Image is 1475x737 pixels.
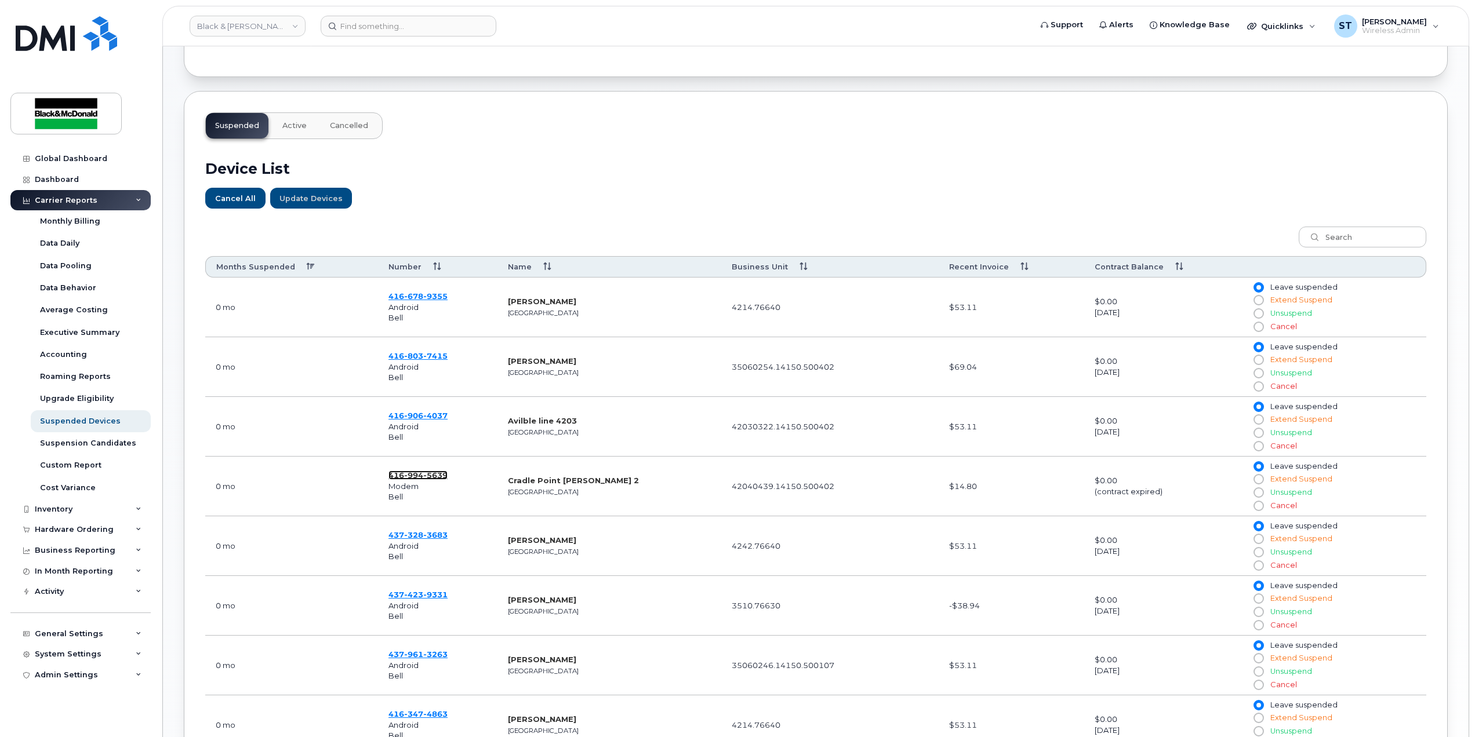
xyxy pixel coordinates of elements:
td: August 06, 2025 12:25 [205,636,378,695]
span: 4863 [423,709,448,718]
span: Extend Suspend [1270,713,1332,722]
span: 347 [404,709,423,718]
input: Leave suspended [1254,700,1263,710]
th: Number: activate to sort column ascending [378,256,497,278]
small: [GEOGRAPHIC_DATA] [508,607,579,615]
span: 416 [388,291,448,301]
td: 4214.76640 [721,278,939,337]
th: Contract Balance: activate to sort column ascending [1084,256,1244,278]
input: Leave suspended [1254,402,1263,411]
input: Leave suspended [1254,283,1263,292]
span: Android [388,601,419,610]
th: Recent Invoice: activate to sort column ascending [939,256,1084,278]
span: Leave suspended [1270,462,1338,470]
input: Cancel [1254,621,1263,630]
a: 4374239331 [388,590,448,599]
th: Name: activate to sort column ascending [497,256,721,278]
td: 3510.76630 [721,576,939,636]
span: 423 [404,590,423,599]
span: Bell [388,313,403,322]
strong: [PERSON_NAME] [508,595,576,604]
a: 4379613263 [388,650,448,659]
div: [DATE] [1095,605,1233,616]
small: [GEOGRAPHIC_DATA] [508,488,579,496]
span: Leave suspended [1270,402,1338,411]
span: Extend Suspend [1270,355,1332,364]
span: Unsuspend [1270,548,1312,556]
span: Support [1051,19,1083,31]
span: 9355 [423,291,448,301]
a: 4168037415 [388,351,448,360]
a: 4163474863 [388,709,448,718]
input: Cancel [1254,680,1263,689]
small: [GEOGRAPHIC_DATA] [508,428,579,436]
span: Update Devices [279,193,343,204]
span: 437 [388,530,448,539]
span: Cancelled [330,121,368,130]
div: [DATE] [1095,426,1233,437]
td: $53.11 [939,636,1084,695]
span: Android [388,422,419,431]
span: [PERSON_NAME] [1362,17,1427,26]
span: Leave suspended [1270,283,1338,291]
input: Unsuspend [1254,607,1263,616]
span: 3683 [423,530,448,539]
span: Unsuspend [1270,727,1312,735]
div: [DATE] [1095,307,1233,318]
input: Leave suspended [1254,342,1263,352]
span: Unsuspend [1270,428,1312,437]
span: Unsuspend [1270,667,1312,676]
div: [DATE] [1095,665,1233,676]
td: 0 mo [205,576,378,636]
td: 42030322.14150.500402 [721,397,939,457]
input: Extend Suspend [1254,654,1263,663]
input: Cancel [1254,442,1263,451]
input: Unsuspend [1254,309,1263,318]
td: $53.11 [939,278,1084,337]
span: Extend Suspend [1270,594,1332,603]
input: Leave suspended [1254,641,1263,650]
input: Cancel [1254,322,1263,331]
a: 4373283683 [388,530,448,539]
span: Alerts [1109,19,1134,31]
span: Bell [388,611,403,621]
td: $0.00 [1084,457,1244,516]
div: [DATE] [1095,367,1233,378]
input: Unsuspend [1254,548,1263,557]
td: August 06, 2025 12:33 [205,337,378,397]
div: [DATE] [1095,546,1233,557]
th: Months Suspended: activate to sort column descending [205,256,378,278]
div: Sogand Tavakoli [1326,14,1447,38]
input: Extend Suspend [1254,415,1263,424]
td: $0.00 [1084,278,1244,337]
span: Leave suspended [1270,700,1338,709]
span: Cancel [1270,561,1297,570]
span: Bell [388,432,403,442]
td: July 29, 2025 08:00 [205,397,378,457]
strong: [PERSON_NAME] [508,356,576,366]
td: 0 mo [205,516,378,576]
a: 4169945639 [388,470,448,480]
span: Android [388,362,419,371]
td: 35060254.14150.500402 [721,337,939,397]
td: $53.11 [939,397,1084,457]
small: [GEOGRAPHIC_DATA] [508,667,579,675]
span: Active [282,121,307,130]
input: Extend Suspend [1254,713,1263,723]
span: Bell [388,671,403,680]
td: $0.00 [1084,397,1244,457]
span: 416 [388,351,448,360]
a: 4166789355 [388,291,448,301]
small: [GEOGRAPHIC_DATA] [508,309,579,317]
span: Cancel [1270,322,1297,331]
input: Leave suspended [1254,521,1263,531]
span: Cancel [1270,382,1297,391]
span: Extend Suspend [1270,415,1332,424]
span: Android [388,302,419,312]
div: [DATE] [1095,725,1233,736]
span: 5639 [423,470,448,480]
td: $0.00 [1084,576,1244,636]
td: $14.80 [939,457,1084,516]
input: Unsuspend [1254,428,1263,437]
span: 994 [404,470,423,480]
